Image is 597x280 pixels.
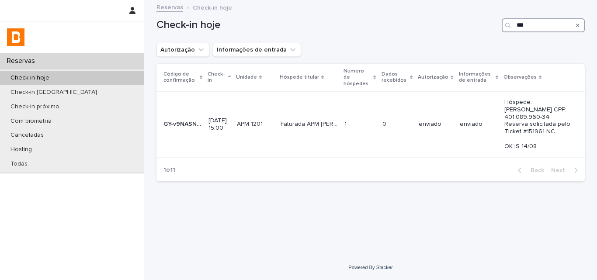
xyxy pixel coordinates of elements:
p: enviado [419,121,452,128]
p: Check-in [GEOGRAPHIC_DATA] [3,89,104,96]
p: GY-v9NASNTK [163,119,203,128]
p: Check-in [208,69,226,86]
p: Faturada APM FERNANDO KOWACS Faturada APM FERNANDO KOWACS [281,119,339,128]
p: Número de hóspedes [344,66,371,89]
button: Informações de entrada [213,43,301,57]
p: 1 [344,119,348,128]
a: Powered By Stacker [348,265,392,270]
p: Check-in hoje [193,2,232,12]
tr: GY-v9NASNTKGY-v9NASNTK [DATE] 15:00APM 1201APM 1201 Faturada APM [PERSON_NAME] APM [PERSON_NAME]F... [156,91,585,157]
p: Observações [503,73,537,82]
a: Reservas [156,2,183,12]
p: Com biometria [3,118,59,125]
p: enviado [460,121,497,128]
p: APM 1201 [237,119,264,128]
p: 1 of 1 [156,159,182,181]
span: Next [551,167,570,173]
p: Hóspede: [PERSON_NAME] CPF: 401.089.960-34 Reserva solicitada pelo Ticket #151961 NC OK IS 14/08 [504,99,571,150]
p: Autorização [418,73,448,82]
p: Hóspede titular [280,73,319,82]
p: 0 [382,119,388,128]
input: Search [502,18,585,32]
button: Autorização [156,43,209,57]
p: Reservas [3,57,42,65]
p: Todas [3,160,35,168]
p: [DATE] 15:00 [208,117,230,132]
h1: Check-in hoje [156,19,498,31]
p: Check-in próximo [3,103,66,111]
p: Informações de entrada [459,69,493,86]
p: Código de confirmação [163,69,198,86]
p: Check-in hoje [3,74,56,82]
span: Back [525,167,544,173]
p: Unidade [236,73,257,82]
p: Dados recebidos [382,69,408,86]
img: zVaNuJHRTjyIjT5M9Xd5 [7,28,24,46]
p: Hosting [3,146,39,153]
button: Next [548,166,585,174]
p: Canceladas [3,131,51,139]
button: Back [511,166,548,174]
